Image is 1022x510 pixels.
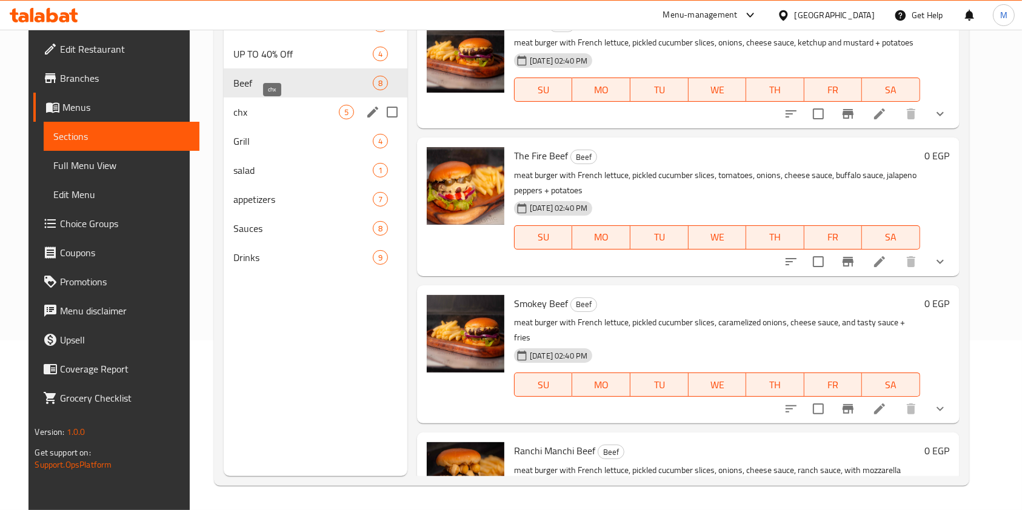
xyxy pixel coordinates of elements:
button: SA [862,78,920,102]
div: appetizers7 [224,185,407,214]
div: items [373,134,388,148]
a: Promotions [33,267,199,296]
span: Menu disclaimer [60,303,190,318]
a: Edit menu item [872,254,887,269]
span: Choice Groups [60,216,190,231]
button: show more [926,99,955,128]
span: WE [693,228,742,246]
span: Ranchi Manchi Beef [514,442,595,460]
div: Drinks9 [224,243,407,272]
span: [DATE] 02:40 PM [525,202,592,214]
span: 1 [373,165,387,176]
span: Upsell [60,333,190,347]
h6: 0 EGP [925,15,950,32]
button: sort-choices [777,99,806,128]
a: Edit menu item [872,107,887,121]
span: Coupons [60,245,190,260]
span: Smokey Beef [514,294,568,313]
span: FR [809,376,858,394]
span: Edit Restaurant [60,42,190,56]
div: salad1 [224,156,407,185]
span: MO [577,376,626,394]
span: 7 [373,194,387,205]
span: UP TO 40% Off [233,47,373,61]
span: SU [519,376,567,394]
span: Full Menu View [53,158,190,173]
span: Grill [233,134,373,148]
div: Beef8 [224,68,407,98]
span: 1.0.0 [67,424,85,440]
button: SU [514,225,572,250]
svg: Show Choices [933,254,947,269]
a: Edit Restaurant [33,35,199,64]
div: Grill4 [224,127,407,156]
button: MO [572,225,630,250]
div: items [373,221,388,236]
span: 8 [373,223,387,234]
span: Coverage Report [60,362,190,376]
div: UP TO 40% Off4 [224,39,407,68]
span: Branches [60,71,190,85]
button: SU [514,78,572,102]
svg: Show Choices [933,107,947,121]
a: Grocery Checklist [33,383,199,412]
button: Branch-specific-item [833,394,863,423]
span: Select to update [806,249,831,274]
span: TU [635,81,684,99]
div: Beef [570,150,597,164]
span: 5 [339,107,353,118]
div: Menu-management [663,8,738,22]
button: WE [689,78,747,102]
h6: 0 EGP [925,295,950,312]
a: Coverage Report [33,354,199,383]
span: 4 [373,48,387,60]
span: Get support on: [35,445,90,460]
span: 9 [373,252,387,263]
button: SU [514,373,572,397]
span: Sauces [233,221,373,236]
span: [DATE] 02:40 PM [525,350,592,362]
span: 8 [373,78,387,89]
span: SA [867,376,915,394]
span: TH [751,228,800,246]
a: Sections [44,122,199,151]
img: The Fire Beef [427,147,504,225]
button: TU [630,373,689,397]
span: M [1000,8,1007,22]
span: TH [751,81,800,99]
a: Coupons [33,238,199,267]
div: items [373,250,388,265]
button: TU [630,78,689,102]
span: Beef [571,150,596,164]
a: Edit menu item [872,402,887,416]
span: MO [577,81,626,99]
button: FR [804,373,863,397]
span: TH [751,376,800,394]
button: SA [862,225,920,250]
a: Upsell [33,325,199,354]
button: MO [572,78,630,102]
button: SA [862,373,920,397]
div: items [373,76,388,90]
a: Branches [33,64,199,93]
button: FR [804,78,863,102]
p: meat burger with French lettuce, pickled cucumber slices, tomatoes, onions, cheese sauce, buffalo... [514,168,920,198]
a: Support.OpsPlatform [35,457,112,472]
span: Grocery Checklist [60,391,190,405]
span: WE [693,376,742,394]
span: 4 [373,136,387,147]
span: Edit Menu [53,187,190,202]
span: Beef [233,76,373,90]
button: TH [746,373,804,397]
div: chx5edit [224,98,407,127]
span: Select to update [806,396,831,422]
div: salad [233,163,373,177]
button: delete [897,99,926,128]
span: Drinks [233,250,373,265]
button: show more [926,394,955,423]
button: WE [689,373,747,397]
div: Beef [598,445,624,459]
